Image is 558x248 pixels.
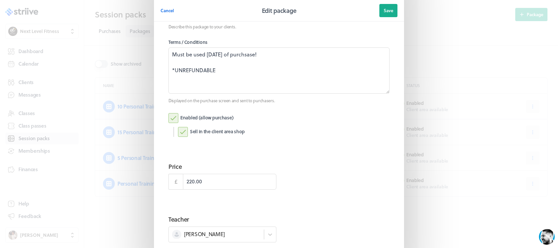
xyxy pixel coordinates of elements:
[168,113,233,123] label: Enabled (allow purchase)
[161,8,174,14] span: Cancel
[168,47,390,94] textarea: Must be used [DATE] of purchsase! *UNREFUNDABLE
[168,215,390,224] h2: Teacher
[539,229,555,245] iframe: gist-messenger-bubble-iframe
[184,231,225,238] span: [PERSON_NAME]
[168,24,390,30] p: Describe this package to your clients.
[168,39,390,46] label: Terms / Conditions
[161,4,174,17] button: Cancel
[168,174,183,190] div: £
[262,6,296,15] h2: Edit package
[168,98,390,104] p: Displayed on the purchase screen and sent to purchasers.
[384,8,393,14] span: Save
[178,127,245,137] label: Sell in the client area shop
[168,162,390,171] h2: Price
[379,4,397,17] button: Save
